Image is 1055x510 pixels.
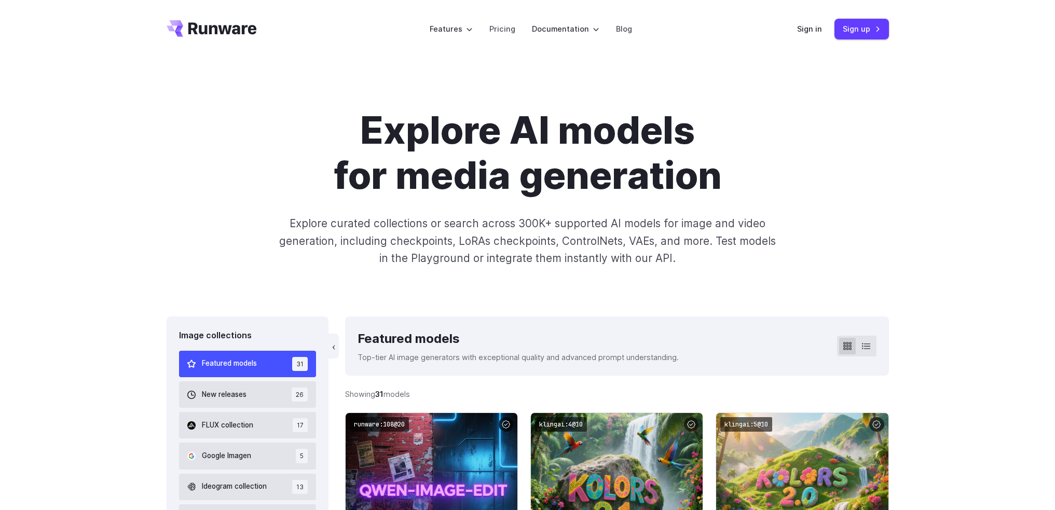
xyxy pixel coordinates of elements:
code: klingai:5@10 [720,417,772,432]
span: 17 [293,418,308,432]
div: Image collections [179,329,317,342]
button: Featured models 31 [179,351,317,377]
span: Ideogram collection [202,481,267,492]
a: Sign in [797,23,822,35]
h1: Explore AI models for media generation [239,108,817,198]
button: Ideogram collection 13 [179,474,317,500]
label: Documentation [532,23,599,35]
code: klingai:4@10 [535,417,587,432]
button: ‹ [328,334,339,359]
span: Google Imagen [202,450,251,462]
button: New releases 26 [179,381,317,408]
p: Explore curated collections or search across 300K+ supported AI models for image and video genera... [275,215,780,267]
a: Blog [616,23,632,35]
label: Features [430,23,473,35]
span: Featured models [202,358,257,369]
span: New releases [202,389,246,401]
a: Pricing [489,23,515,35]
button: FLUX collection 17 [179,412,317,438]
p: Top-tier AI image generators with exceptional quality and advanced prompt understanding. [358,351,679,363]
span: FLUX collection [202,420,253,431]
div: Showing models [345,388,410,400]
strong: 31 [375,390,383,398]
code: runware:108@20 [350,417,409,432]
span: 26 [292,388,308,402]
a: Sign up [834,19,889,39]
div: Featured models [358,329,679,349]
span: 13 [292,480,308,494]
span: 31 [292,357,308,371]
a: Go to / [167,20,257,37]
button: Google Imagen 5 [179,443,317,469]
span: 5 [296,449,308,463]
